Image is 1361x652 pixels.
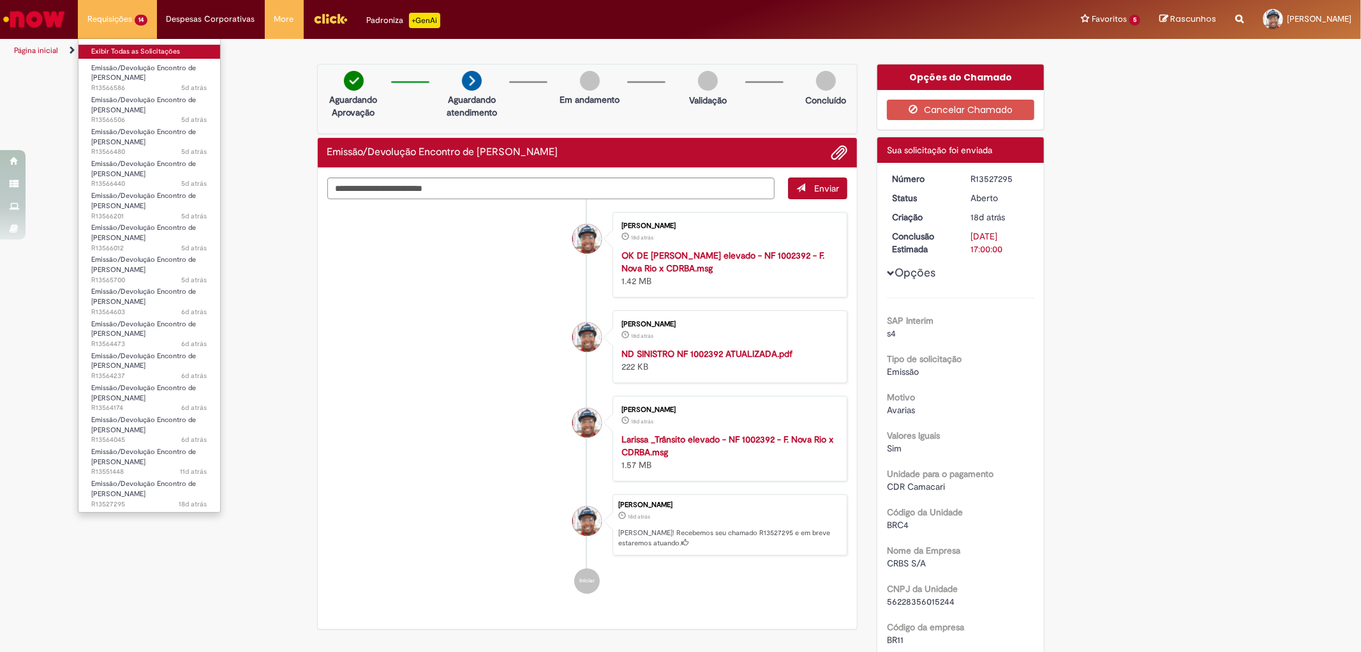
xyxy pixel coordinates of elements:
[631,234,653,241] span: 18d atrás
[182,243,207,253] time: 25/09/2025 11:08:34
[887,519,909,531] span: BRC4
[91,435,207,445] span: R13564045
[882,172,961,185] dt: Número
[78,157,220,185] a: Aberto R13566440 : Emissão/Devolução Encontro de Contas Fornecedor
[91,115,207,125] span: R13566506
[788,178,847,199] button: Enviar
[631,332,653,340] span: 18d atrás
[91,307,207,317] span: R13564603
[91,211,207,222] span: R13566201
[572,506,602,536] div: Diego Dos Santos Pinheiro Silva
[182,435,207,444] time: 24/09/2025 16:29:22
[182,179,207,188] time: 25/09/2025 12:30:10
[887,583,958,595] b: CNPJ da Unidade
[78,221,220,248] a: Aberto R13566012 : Emissão/Devolução Encontro de Contas Fornecedor
[313,9,348,28] img: click_logo_yellow_360x200.png
[182,243,207,253] span: 5d atrás
[91,179,207,189] span: R13566440
[618,501,840,509] div: [PERSON_NAME]
[182,179,207,188] span: 5d atrás
[887,353,962,365] b: Tipo de solicitação
[182,403,207,413] time: 24/09/2025 16:48:57
[631,418,653,425] time: 12/09/2025 11:28:21
[167,13,255,26] span: Despesas Corporativas
[10,39,898,63] ul: Trilhas de página
[621,434,833,458] a: Larissa _Trânsito elevado - NF 1002392 - F. Nova Rio x CDRBA.msg
[971,211,1005,223] time: 12/09/2025 11:37:29
[78,285,220,312] a: Aberto R13564603 : Emissão/Devolução Encontro de Contas Fornecedor
[182,147,207,156] span: 5d atrás
[327,178,775,199] textarea: Digite sua mensagem aqui...
[814,183,839,194] span: Enviar
[91,159,196,179] span: Emissão/Devolução Encontro de [PERSON_NAME]
[971,211,1030,224] div: 12/09/2025 11:37:29
[91,415,196,435] span: Emissão/Devolução Encontro de [PERSON_NAME]
[560,93,620,106] p: Em andamento
[323,93,385,119] p: Aguardando Aprovação
[887,100,1034,120] button: Cancelar Chamado
[78,477,220,504] a: Aberto R13527295 : Emissão/Devolução Encontro de Contas Fornecedor
[91,147,207,157] span: R13566480
[182,147,207,156] time: 25/09/2025 12:42:50
[78,253,220,280] a: Aberto R13565700 : Emissão/Devolução Encontro de Contas Fornecedor
[887,545,960,556] b: Nome da Empresa
[621,222,834,230] div: [PERSON_NAME]
[182,211,207,221] span: 5d atrás
[887,506,963,518] b: Código da Unidade
[1129,15,1140,26] span: 5
[78,189,220,216] a: Aberto R13566201 : Emissão/Devolução Encontro de Contas Fornecedor
[91,467,207,477] span: R13551448
[887,144,992,156] span: Sua solicitação foi enviada
[367,13,440,28] div: Padroniza
[631,418,653,425] span: 18d atrás
[91,383,196,403] span: Emissão/Devolução Encontro de [PERSON_NAME]
[78,349,220,377] a: Aberto R13564237 : Emissão/Devolução Encontro de Contas Fornecedor
[182,83,207,93] time: 25/09/2025 13:20:51
[91,499,207,510] span: R13527295
[971,192,1030,204] div: Aberto
[572,322,602,352] div: Diego Dos Santos Pinheiro Silva
[628,513,650,520] span: 18d atrás
[887,430,940,441] b: Valores Iguais
[327,199,848,607] ul: Histórico de tíquete
[274,13,294,26] span: More
[327,147,558,158] h2: Emissão/Devolução Encontro de Contas Fornecedor Histórico de tíquete
[882,211,961,224] dt: Criação
[631,234,653,241] time: 12/09/2025 11:35:18
[91,127,196,147] span: Emissão/Devolução Encontro de [PERSON_NAME]
[181,467,207,476] time: 19/09/2025 15:56:56
[91,371,207,381] span: R13564237
[971,211,1005,223] span: 18d atrás
[887,468,993,480] b: Unidade para o pagamento
[887,443,902,454] span: Sim
[78,125,220,153] a: Aberto R13566480 : Emissão/Devolução Encontro de Contas Fornecedor
[182,307,207,317] time: 24/09/2025 17:56:36
[182,275,207,285] time: 25/09/2025 10:20:21
[689,94,727,107] p: Validação
[78,38,221,513] ul: Requisições
[572,408,602,437] div: Diego Dos Santos Pinheiro Silva
[182,275,207,285] span: 5d atrás
[887,391,915,403] b: Motivo
[805,94,846,107] p: Concluído
[887,634,904,646] span: BR11
[887,315,933,326] b: SAP Interim
[182,307,207,317] span: 6d atrás
[182,371,207,381] time: 24/09/2025 16:56:53
[1159,13,1216,26] a: Rascunhos
[882,230,961,255] dt: Conclusão Estimada
[621,250,824,274] strong: OK DE [PERSON_NAME] elevado - NF 1002392 - F. Nova Rio x CDRBA.msg
[182,339,207,349] span: 6d atrás
[621,348,792,360] a: ND SINISTRO NF 1002392 ATUALIZADA.pdf
[78,381,220,409] a: Aberto R13564174 : Emissão/Devolução Encontro de Contas Fornecedor
[971,230,1030,255] div: [DATE] 17:00:00
[462,71,482,91] img: arrow-next.png
[91,403,207,413] span: R13564174
[182,83,207,93] span: 5d atrás
[887,481,945,492] span: CDR Camacari
[181,467,207,476] span: 11d atrás
[1170,13,1216,25] span: Rascunhos
[698,71,718,91] img: img-circle-grey.png
[91,63,196,83] span: Emissão/Devolução Encontro de [PERSON_NAME]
